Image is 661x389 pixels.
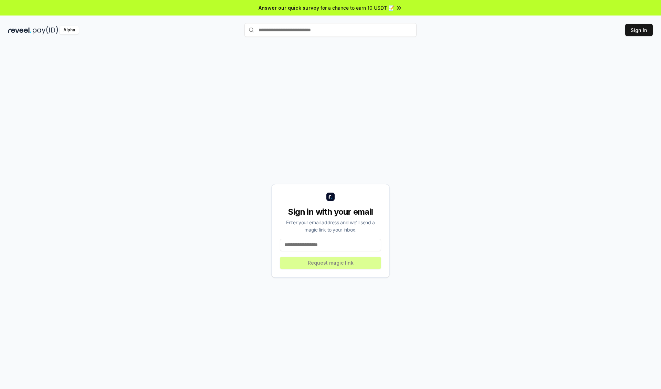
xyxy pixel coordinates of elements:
span: Answer our quick survey [259,4,319,11]
img: logo_small [326,193,335,201]
div: Enter your email address and we’ll send a magic link to your inbox. [280,219,381,233]
img: pay_id [33,26,58,34]
div: Sign in with your email [280,206,381,217]
span: for a chance to earn 10 USDT 📝 [321,4,394,11]
button: Sign In [625,24,653,36]
img: reveel_dark [8,26,31,34]
div: Alpha [60,26,79,34]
